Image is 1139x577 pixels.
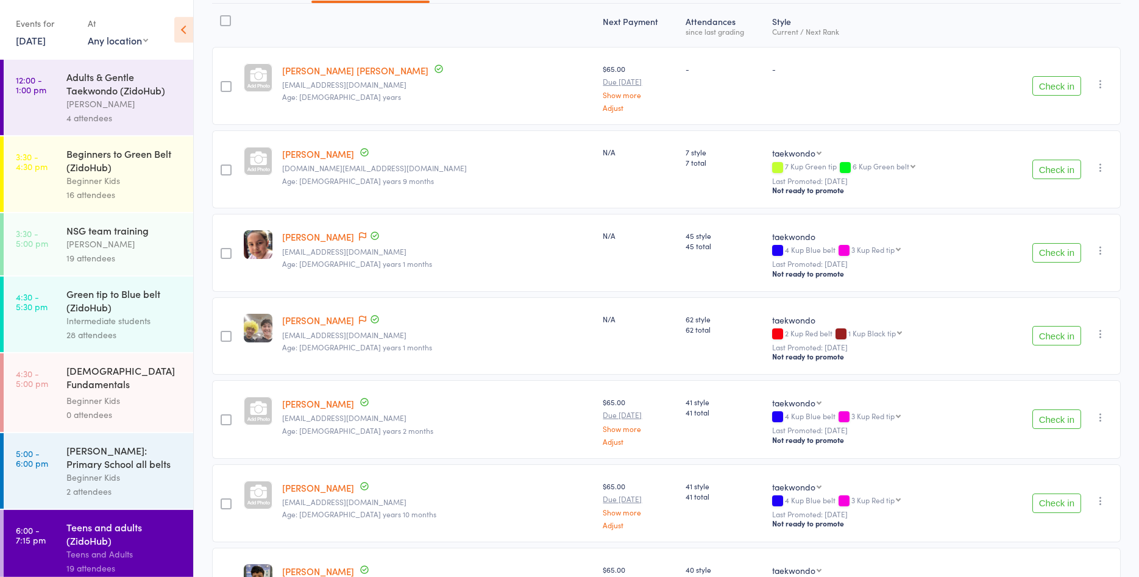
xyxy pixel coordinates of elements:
div: 7 Kup Green tip [772,162,997,172]
small: Last Promoted: [DATE] [772,260,997,268]
div: NSG team training [66,224,183,237]
div: Not ready to promote [772,269,997,278]
div: since last grading [686,27,762,35]
div: [DEMOGRAPHIC_DATA] Fundamentals ([GEOGRAPHIC_DATA]) [66,364,183,394]
div: taekwondo [772,481,815,493]
div: 4 Kup Blue belt [772,412,997,422]
div: N/A [603,314,676,324]
small: janicegleeson@gmail.com [282,331,593,339]
small: Last Promoted: [DATE] [772,510,997,519]
div: 3 Kup Red tip [851,496,895,504]
a: Show more [603,508,676,516]
button: Check in [1032,243,1081,263]
a: Show more [603,91,676,99]
a: [PERSON_NAME] [282,314,354,327]
span: 45 style [686,230,762,241]
div: 3 Kup Red tip [851,412,895,420]
a: Adjust [603,104,676,112]
a: 3:30 -5:00 pmNSG team training[PERSON_NAME]19 attendees [4,213,193,275]
div: taekwondo [772,397,815,409]
span: Age: [DEMOGRAPHIC_DATA] years 10 months [282,509,436,519]
span: Age: [DEMOGRAPHIC_DATA] years 1 months [282,258,432,269]
div: 3 Kup Red tip [851,246,895,253]
time: 5:00 - 6:00 pm [16,448,48,468]
div: Green tip to Blue belt (ZidoHub) [66,287,183,314]
div: $65.00 [603,481,676,529]
time: 4:30 - 5:30 pm [16,292,48,311]
small: Last Promoted: [DATE] [772,426,997,434]
div: 6 Kup Green belt [853,162,909,170]
span: Age: [DEMOGRAPHIC_DATA] years 9 months [282,175,434,186]
div: Next Payment [598,9,681,41]
a: [DATE] [16,34,46,47]
div: N/A [603,230,676,241]
div: 4 Kup Blue belt [772,496,997,506]
button: Check in [1032,494,1081,513]
div: Current / Next Rank [772,27,997,35]
a: Adjust [603,437,676,445]
span: 41 style [686,481,762,491]
span: 41 total [686,491,762,501]
small: sallywklai@hotmail.com [282,414,593,422]
small: Due [DATE] [603,411,676,419]
span: Age: [DEMOGRAPHIC_DATA] years 2 months [282,425,433,436]
a: [PERSON_NAME] [282,147,354,160]
a: 3:30 -4:30 pmBeginners to Green Belt (ZidoHub)Beginner Kids16 attendees [4,136,193,212]
span: 62 total [686,324,762,335]
div: Teens and Adults [66,547,183,561]
small: anna.dunlop@outlook.com [282,164,593,172]
time: 12:00 - 1:00 pm [16,75,46,94]
div: Not ready to promote [772,185,997,195]
time: 6:00 - 7:15 pm [16,525,46,545]
span: 40 style [686,564,762,575]
div: Events for [16,13,76,34]
div: taekwondo [772,564,815,576]
a: [PERSON_NAME] [282,230,354,243]
span: 45 total [686,241,762,251]
div: Beginner Kids [66,394,183,408]
div: Not ready to promote [772,435,997,445]
div: Atten­dances [681,9,767,41]
div: taekwondo [772,230,997,242]
div: 16 attendees [66,188,183,202]
time: 3:30 - 5:00 pm [16,228,48,248]
small: Last Promoted: [DATE] [772,177,997,185]
button: Check in [1032,326,1081,345]
div: Any location [88,34,148,47]
button: Check in [1032,409,1081,429]
div: $65.00 [603,63,676,112]
div: 1 Kup Black tip [848,329,896,337]
small: sallywklai@hotmail.com [282,498,593,506]
span: 7 total [686,157,762,168]
div: 19 attendees [66,251,183,265]
small: janicegleeson@gmail.com [282,247,593,256]
div: Not ready to promote [772,352,997,361]
div: 28 attendees [66,328,183,342]
div: [PERSON_NAME]: Primary School all belts [66,444,183,470]
a: 5:00 -6:00 pm[PERSON_NAME]: Primary School all beltsBeginner Kids2 attendees [4,433,193,509]
img: image1603430663.png [244,230,272,259]
div: At [88,13,148,34]
span: Age: [DEMOGRAPHIC_DATA] years [282,91,401,102]
span: 41 style [686,397,762,407]
div: 2 attendees [66,484,183,498]
div: 4 Kup Blue belt [772,246,997,256]
div: [PERSON_NAME] [66,97,183,111]
span: 41 total [686,407,762,417]
a: 12:00 -1:00 pmAdults & Gentle Taekwondo (ZidoHub)[PERSON_NAME]4 attendees [4,60,193,135]
div: - [686,63,762,74]
a: Show more [603,425,676,433]
div: taekwondo [772,314,997,326]
a: [PERSON_NAME] [282,481,354,494]
time: 3:30 - 4:30 pm [16,152,48,171]
a: [PERSON_NAME] [PERSON_NAME] [282,64,428,77]
div: taekwondo [772,147,815,159]
div: 19 attendees [66,561,183,575]
div: Intermediate students [66,314,183,328]
div: Beginners to Green Belt (ZidoHub) [66,147,183,174]
span: 7 style [686,147,762,157]
div: N/A [603,147,676,157]
div: 2 Kup Red belt [772,329,997,339]
div: - [772,63,997,74]
div: Teens and adults (ZidoHub) [66,520,183,547]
